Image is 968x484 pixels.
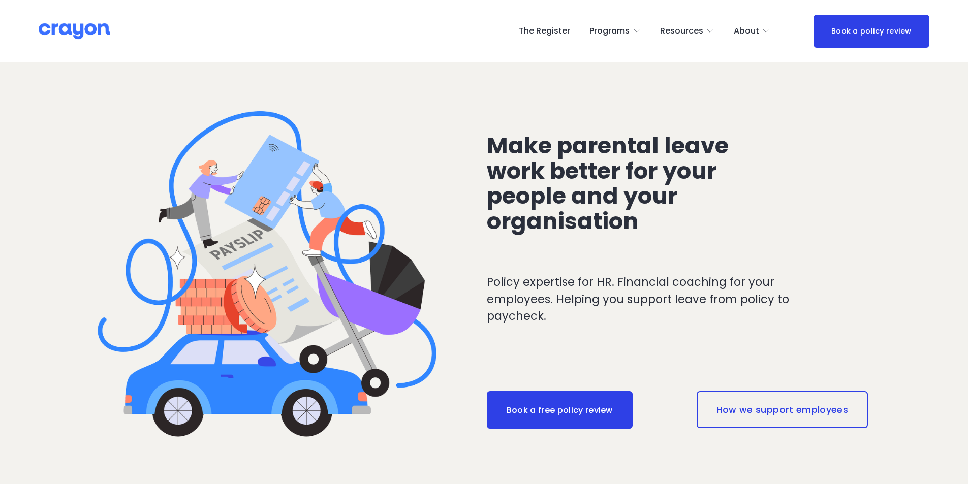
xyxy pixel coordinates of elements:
span: About [734,24,759,39]
span: Resources [660,24,703,39]
span: Make parental leave work better for your people and your organisation [487,130,734,238]
img: Crayon [39,22,110,40]
a: folder dropdown [734,23,770,39]
p: Policy expertise for HR. Financial coaching for your employees. Helping you support leave from po... [487,274,831,325]
a: How we support employees [697,391,868,428]
a: Book a policy review [814,15,929,48]
a: The Register [519,23,570,39]
a: Book a free policy review [487,391,633,429]
span: Programs [589,24,630,39]
a: folder dropdown [589,23,641,39]
a: folder dropdown [660,23,714,39]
